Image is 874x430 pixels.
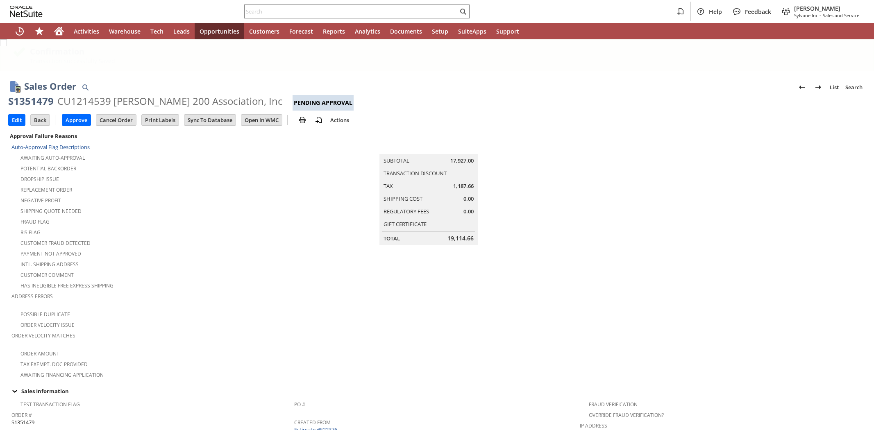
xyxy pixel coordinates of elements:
[463,208,474,215] span: 0.00
[823,12,859,18] span: Sales and Service
[150,27,163,35] span: Tech
[384,182,393,190] a: Tax
[15,26,25,36] svg: Recent Records
[8,131,291,141] div: Approval Failure Reasons
[384,208,429,215] a: Regulatory Fees
[350,23,385,39] a: Analytics
[450,157,474,165] span: 17,927.00
[432,27,448,35] span: Setup
[323,27,345,35] span: Reports
[11,143,90,151] a: Auto-Approval Flag Descriptions
[168,23,195,39] a: Leads
[10,23,30,39] a: Recent Records
[294,401,305,408] a: PO #
[173,27,190,35] span: Leads
[384,170,447,177] a: Transaction Discount
[458,27,486,35] span: SuiteApps
[20,311,70,318] a: Possible Duplicate
[453,23,491,39] a: SuiteApps
[20,240,91,247] a: Customer Fraud Detected
[355,27,380,35] span: Analytics
[8,386,866,396] td: Sales Information
[20,371,104,378] a: Awaiting Financing Application
[11,332,75,339] a: Order Velocity Matches
[813,82,823,92] img: Next
[241,115,282,125] input: Open In WMC
[244,23,284,39] a: Customers
[34,26,44,36] svg: Shortcuts
[20,321,75,328] a: Order Velocity Issue
[20,229,41,236] a: RIS flag
[453,182,474,190] span: 1,187.66
[54,26,64,36] svg: Home
[104,23,145,39] a: Warehouse
[820,12,821,18] span: -
[62,115,91,125] input: Approve
[384,220,427,228] a: Gift Certificate
[294,419,331,426] a: Created From
[30,23,49,39] div: Shortcuts
[384,195,422,202] a: Shipping Cost
[589,401,638,408] a: Fraud Verification
[709,8,722,16] span: Help
[491,23,524,39] a: Support
[57,95,283,108] div: CU1214539 [PERSON_NAME] 200 Association, Inc
[458,7,468,16] svg: Search
[390,27,422,35] span: Documents
[379,141,478,154] caption: Summary
[109,27,141,35] span: Warehouse
[289,27,313,35] span: Forecast
[20,272,74,278] a: Customer Comment
[447,234,474,242] span: 19,114.66
[49,23,69,39] a: Home
[842,81,866,94] a: Search
[20,186,72,193] a: Replacement Order
[20,250,81,257] a: Payment not approved
[10,6,43,17] svg: logo
[195,23,244,39] a: Opportunities
[74,27,99,35] span: Activities
[794,12,818,18] span: Sylvane Inc
[297,115,307,125] img: print.svg
[31,115,50,125] input: Back
[8,95,54,108] div: S1351479
[20,401,80,408] a: Test Transaction Flag
[385,23,427,39] a: Documents
[745,8,771,16] span: Feedback
[794,5,859,12] span: [PERSON_NAME]
[24,79,76,93] h1: Sales Order
[463,195,474,203] span: 0.00
[384,157,409,164] a: Subtotal
[145,23,168,39] a: Tech
[30,46,861,57] div: Confirmation
[20,197,61,204] a: Negative Profit
[318,23,350,39] a: Reports
[200,27,239,35] span: Opportunities
[249,27,279,35] span: Customers
[20,218,50,225] a: Fraud Flag
[580,422,607,429] a: IP Address
[184,115,236,125] input: Sync To Database
[96,115,136,125] input: Cancel Order
[20,361,88,368] a: Tax Exempt. Doc Provided
[8,386,863,396] div: Sales Information
[69,23,104,39] a: Activities
[9,115,25,125] input: Edit
[30,57,861,65] div: Transaction successfully Saved
[496,27,519,35] span: Support
[427,23,453,39] a: Setup
[826,81,842,94] a: List
[384,235,400,242] a: Total
[284,23,318,39] a: Forecast
[20,154,85,161] a: Awaiting Auto-Approval
[314,115,324,125] img: add-record.svg
[20,165,76,172] a: Potential Backorder
[327,116,352,124] a: Actions
[797,82,807,92] img: Previous
[80,82,90,92] img: Quick Find
[20,350,59,357] a: Order Amount
[589,412,664,419] a: Override Fraud Verification?
[20,282,114,289] a: Has Ineligible Free Express Shipping
[20,208,82,215] a: Shipping Quote Needed
[142,115,179,125] input: Print Labels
